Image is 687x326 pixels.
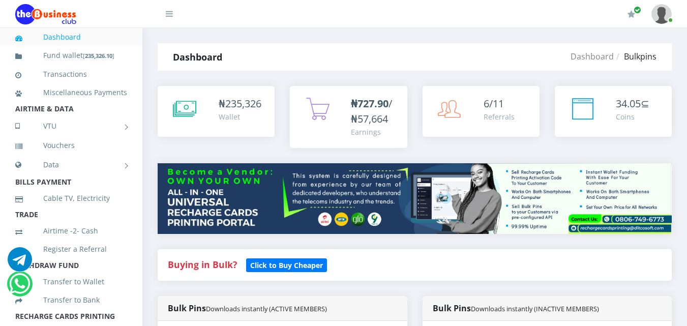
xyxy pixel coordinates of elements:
a: Airtime -2- Cash [15,219,127,243]
a: Cable TV, Electricity [15,187,127,210]
b: ₦727.90 [351,97,389,110]
div: Coins [616,111,649,122]
small: Downloads instantly (ACTIVE MEMBERS) [206,304,327,313]
a: Transfer to Bank [15,288,127,312]
small: Downloads instantly (INACTIVE MEMBERS) [471,304,599,313]
a: Vouchers [15,134,127,157]
a: 6/11 Referrals [423,86,540,137]
a: Data [15,152,127,177]
small: [ ] [83,52,114,60]
div: Earnings [351,127,397,137]
img: User [651,4,672,24]
a: Transfer to Wallet [15,270,127,293]
b: 235,326.10 [85,52,112,60]
strong: Buying in Bulk? [168,258,237,271]
span: 6/11 [484,97,504,110]
a: Transactions [15,63,127,86]
a: VTU [15,113,127,139]
div: ⊆ [616,96,649,111]
a: Dashboard [571,51,614,62]
strong: Dashboard [173,51,222,63]
a: Miscellaneous Payments [15,81,127,104]
a: Chat for support [8,255,32,272]
span: /₦57,664 [351,97,392,126]
strong: Bulk Pins [168,303,327,314]
a: ₦727.90/₦57,664 Earnings [290,86,407,148]
img: Logo [15,4,76,24]
span: Renew/Upgrade Subscription [634,6,641,14]
li: Bulkpins [614,50,656,63]
a: Fund wallet[235,326.10] [15,44,127,68]
a: ₦235,326 Wallet [158,86,275,137]
a: Chat for support [9,279,30,296]
b: Click to Buy Cheaper [250,260,323,270]
i: Renew/Upgrade Subscription [628,10,635,18]
a: Register a Referral [15,238,127,261]
a: Dashboard [15,25,127,49]
strong: Bulk Pins [433,303,599,314]
div: Referrals [484,111,515,122]
a: Click to Buy Cheaper [246,258,327,271]
span: 235,326 [225,97,261,110]
span: 34.05 [616,97,641,110]
img: multitenant_rcp.png [158,163,672,234]
div: ₦ [219,96,261,111]
div: Wallet [219,111,261,122]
